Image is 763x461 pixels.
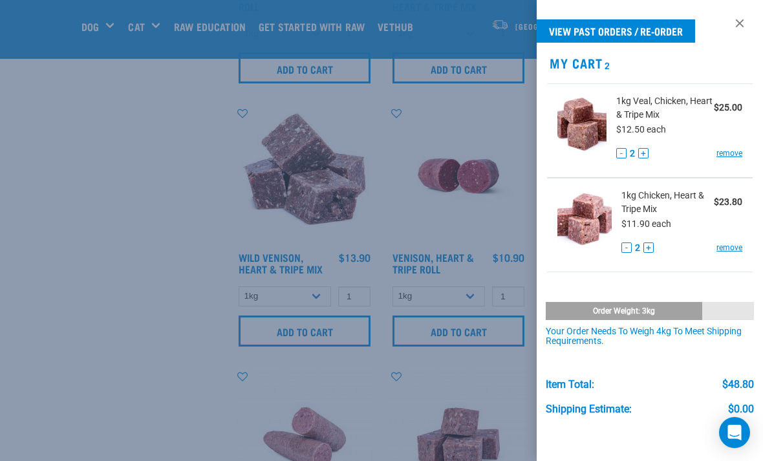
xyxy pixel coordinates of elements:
[537,19,695,43] a: View past orders / re-order
[557,94,607,161] img: Veal, Chicken, Heart & Tripe Mix
[616,124,666,134] span: $12.50 each
[728,403,754,415] div: $0.00
[557,189,612,255] img: Chicken, Heart & Tripe Mix
[716,242,742,253] a: remove
[714,197,742,207] strong: $23.80
[537,56,763,70] h2: My Cart
[621,189,714,216] span: 1kg Chicken, Heart & Tripe Mix
[621,219,671,229] span: $11.90 each
[616,148,627,158] button: -
[722,379,754,391] div: $48.80
[546,302,702,320] div: Order weight: 3kg
[716,147,742,159] a: remove
[635,241,640,255] span: 2
[616,94,714,122] span: 1kg Veal, Chicken, Heart & Tripe Mix
[603,63,610,67] span: 2
[714,102,742,113] strong: $25.00
[546,403,632,415] div: Shipping Estimate:
[643,242,654,253] button: +
[546,379,594,391] div: Item Total:
[638,148,649,158] button: +
[630,147,635,160] span: 2
[546,327,755,347] div: Your order needs to weigh 4kg to meet shipping requirements.
[719,417,750,448] div: Open Intercom Messenger
[621,242,632,253] button: -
